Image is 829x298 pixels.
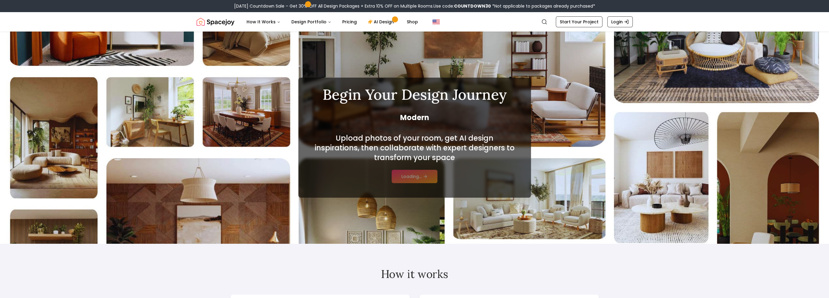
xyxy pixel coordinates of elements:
span: *Not applicable to packages already purchased* [491,3,595,9]
span: Use code: [433,3,491,9]
a: Shop [402,16,423,28]
a: Spacejoy [197,16,234,28]
img: United States [433,18,440,25]
a: Login [607,16,633,27]
h2: Upload photos of your room, get AI design inspirations, then collaborate with expert designers to... [313,133,516,162]
span: Modern [313,113,516,122]
button: Design Portfolio [287,16,336,28]
button: How It Works [242,16,285,28]
a: Pricing [337,16,362,28]
img: Spacejoy Logo [197,16,234,28]
div: [DATE] Countdown Sale – Get 30% OFF All Design Packages + Extra 10% OFF on Multiple Rooms. [234,3,595,9]
nav: Global [197,12,633,32]
h2: How it works [230,268,599,280]
b: COUNTDOWN30 [454,3,491,9]
a: Start Your Project [556,16,602,27]
nav: Main [242,16,423,28]
a: AI Design [363,16,401,28]
h1: Begin Your Design Journey [313,87,516,102]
